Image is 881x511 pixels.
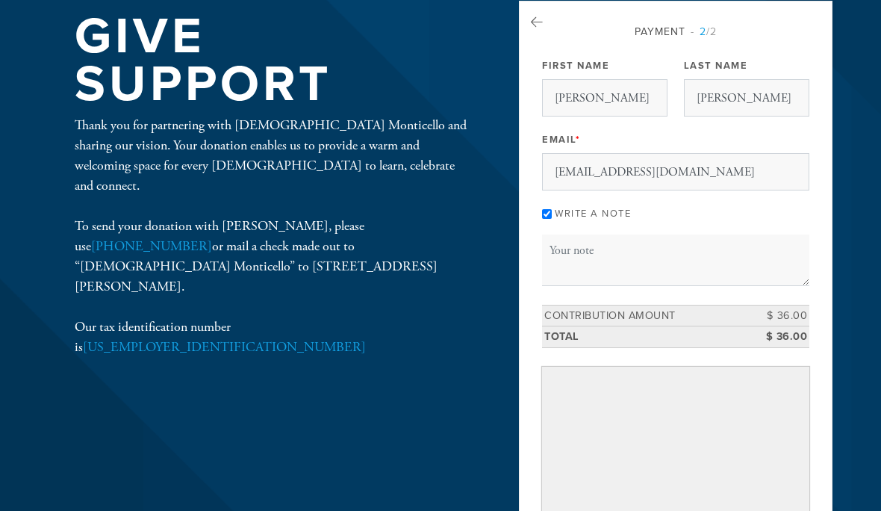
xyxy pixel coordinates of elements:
label: First Name [542,59,609,72]
div: Payment [542,24,809,40]
span: 2 [700,25,706,38]
label: Email [542,133,580,146]
a: [US_EMPLOYER_IDENTIFICATION_NUMBER] [83,338,366,356]
td: Total [542,326,742,348]
span: This field is required. [576,134,581,146]
a: [PHONE_NUMBER] [91,238,212,255]
span: /2 [691,25,717,38]
td: Contribution Amount [542,305,742,326]
td: $ 36.00 [742,326,809,348]
label: Write a note [555,208,631,220]
div: Thank you for partnering with [DEMOGRAPHIC_DATA] Monticello and sharing our vision. Your donation... [75,115,470,357]
h1: Give Support [75,13,470,109]
td: $ 36.00 [742,305,809,326]
label: Last Name [684,59,748,72]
